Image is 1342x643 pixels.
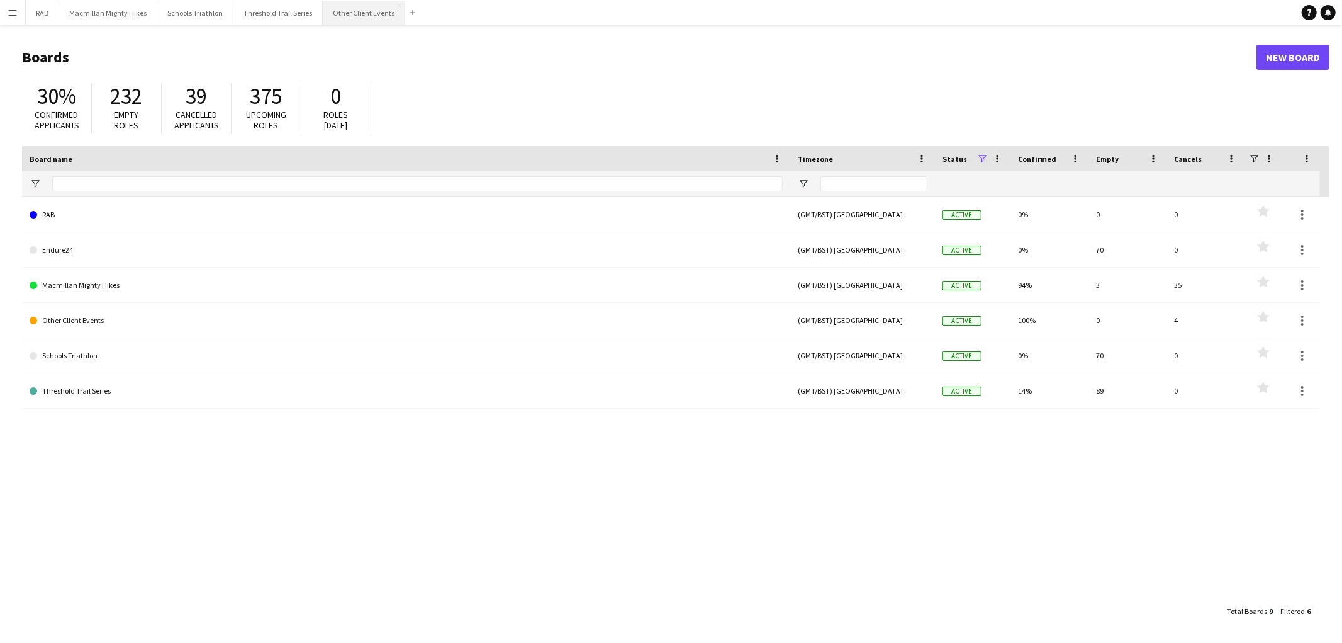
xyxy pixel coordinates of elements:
div: 0% [1010,338,1088,373]
div: 0 [1166,373,1244,408]
div: 0 [1166,338,1244,373]
div: (GMT/BST) [GEOGRAPHIC_DATA] [790,303,935,338]
span: 0 [331,83,342,110]
span: Empty roles [115,109,139,131]
span: Active [942,351,981,361]
div: 94% [1010,268,1088,302]
span: Filtered [1280,606,1305,616]
span: 9 [1269,606,1273,616]
div: (GMT/BST) [GEOGRAPHIC_DATA] [790,268,935,302]
div: (GMT/BST) [GEOGRAPHIC_DATA] [790,338,935,373]
a: Schools Triathlon [30,338,783,373]
span: 232 [111,83,143,110]
div: 0 [1088,197,1166,232]
span: 375 [250,83,282,110]
div: 70 [1088,232,1166,267]
a: Other Client Events [30,303,783,338]
span: Board name [30,154,72,164]
span: Active [942,210,981,220]
span: Total Boards [1227,606,1267,616]
span: Roles [DATE] [324,109,349,131]
div: 4 [1166,303,1244,338]
div: (GMT/BST) [GEOGRAPHIC_DATA] [790,232,935,267]
span: Active [942,387,981,396]
span: 39 [186,83,207,110]
div: 70 [1088,338,1166,373]
input: Board name Filter Input [52,176,783,191]
a: Macmillan Mighty Hikes [30,268,783,303]
div: 89 [1088,373,1166,408]
div: 3 [1088,268,1166,302]
button: Threshold Trail Series [233,1,323,25]
div: 14% [1010,373,1088,408]
a: RAB [30,197,783,232]
button: RAB [26,1,59,25]
span: Empty [1096,154,1119,164]
div: 0 [1166,197,1244,232]
div: 0% [1010,232,1088,267]
span: Active [942,316,981,326]
span: Status [942,154,967,164]
span: Upcoming roles [246,109,286,131]
input: Timezone Filter Input [820,176,927,191]
div: 0% [1010,197,1088,232]
div: : [1280,599,1311,623]
span: Cancelled applicants [174,109,219,131]
div: 100% [1010,303,1088,338]
h1: Boards [22,48,1256,67]
span: Active [942,246,981,255]
button: Open Filter Menu [798,178,809,190]
div: 0 [1166,232,1244,267]
a: Endure24 [30,232,783,268]
span: 30% [37,83,76,110]
a: Threshold Trail Series [30,373,783,409]
div: 35 [1166,268,1244,302]
span: Confirmed applicants [35,109,79,131]
button: Open Filter Menu [30,178,41,190]
button: Macmillan Mighty Hikes [59,1,157,25]
span: Timezone [798,154,833,164]
span: 6 [1307,606,1311,616]
div: (GMT/BST) [GEOGRAPHIC_DATA] [790,373,935,408]
span: Cancels [1174,154,1202,164]
a: New Board [1256,45,1329,70]
span: Active [942,281,981,290]
div: (GMT/BST) [GEOGRAPHIC_DATA] [790,197,935,232]
span: Confirmed [1018,154,1056,164]
button: Other Client Events [323,1,405,25]
div: : [1227,599,1273,623]
div: 0 [1088,303,1166,338]
button: Schools Triathlon [157,1,233,25]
